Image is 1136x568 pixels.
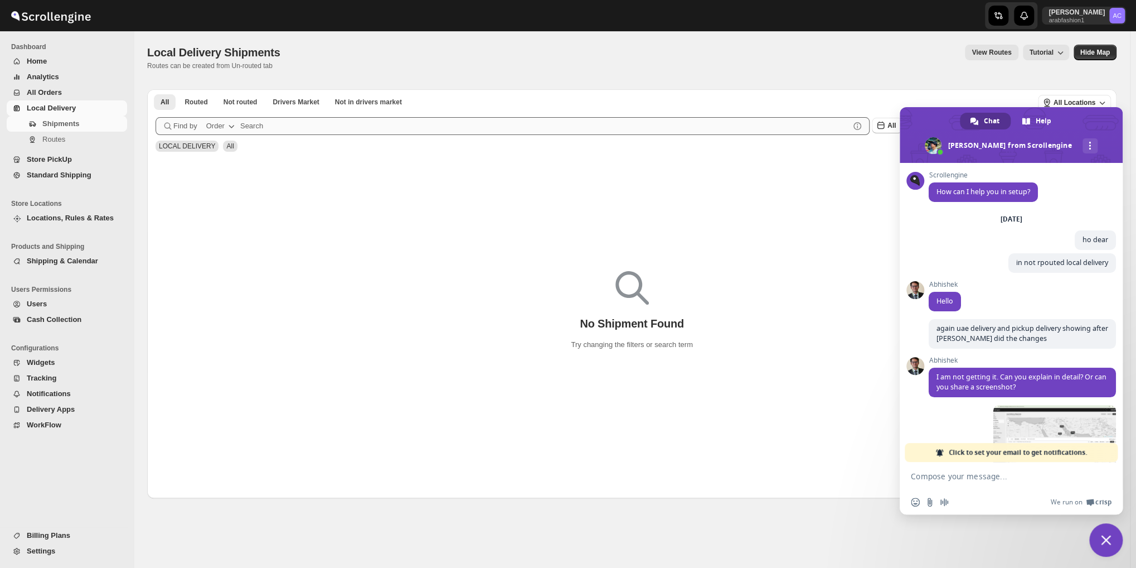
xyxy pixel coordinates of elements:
[11,42,128,51] span: Dashboard
[27,300,47,308] span: Users
[1016,258,1108,267] span: in not rpouted local delivery
[936,372,1106,392] span: I am not getting it. Can you explain in detail? Or can you share a screenshot?
[11,199,128,208] span: Store Locations
[7,210,127,226] button: Locations, Rules & Rates
[972,48,1011,57] span: View Routes
[147,61,285,70] p: Routes can be created from Un-routed tab
[1023,45,1069,60] button: Tutorial
[266,94,326,110] button: Claimable
[27,73,59,81] span: Analytics
[185,98,207,107] span: Routed
[206,121,225,132] div: Order
[7,132,127,147] button: Routes
[580,317,684,330] p: No Shipment Found
[7,85,127,100] button: All Orders
[11,285,128,294] span: Users Permissions
[27,214,114,222] span: Locations, Rules & Rates
[1001,216,1022,223] div: [DATE]
[27,155,72,163] span: Store PickUp
[159,142,215,150] span: LOCAL DELIVERY
[27,88,62,97] span: All Orders
[1082,235,1108,244] span: ho dear
[11,242,128,251] span: Products and Shipping
[224,98,258,107] span: Not routed
[1030,49,1054,56] span: Tutorial
[1038,95,1111,110] button: All Locations
[27,171,91,179] span: Standard Shipping
[173,121,197,132] span: Find by
[949,443,1087,462] span: Click to set your email to get notifications.
[936,296,953,306] span: Hello
[27,405,75,413] span: Delivery Apps
[154,94,176,110] button: All
[1054,98,1095,107] span: All Locations
[1089,523,1123,557] div: Close chat
[872,118,902,133] button: All
[27,104,76,112] span: Local Delivery
[7,402,127,417] button: Delivery Apps
[27,358,55,367] span: Widgets
[960,113,1011,129] div: Chat
[925,498,934,507] span: Send a file
[1074,45,1116,60] button: Map action label
[7,54,127,69] button: Home
[11,344,128,353] span: Configurations
[240,117,849,135] input: Search
[1095,498,1111,507] span: Crisp
[27,531,70,540] span: Billing Plans
[226,142,234,150] span: All
[7,543,127,559] button: Settings
[7,528,127,543] button: Billing Plans
[887,122,896,129] span: All
[27,389,71,398] span: Notifications
[940,498,949,507] span: Audio message
[161,98,169,107] span: All
[178,94,214,110] button: Routed
[965,45,1018,60] button: view route
[1113,12,1122,19] text: AC
[615,271,649,305] img: Empty search results
[7,355,127,370] button: Widgets
[42,135,65,143] span: Routes
[929,171,1038,179] span: Scrollengine
[7,253,127,269] button: Shipping & Calendar
[1042,7,1126,25] button: User menu
[1051,498,1111,507] a: We run onCrisp
[1109,8,1125,23] span: Abizer Chikhly
[27,257,98,265] span: Shipping & Calendar
[27,315,81,324] span: Cash Collection
[27,57,47,65] span: Home
[328,94,409,110] button: Un-claimable
[1048,17,1105,23] p: arabfashion1
[911,498,920,507] span: Insert an emoji
[9,2,93,30] img: ScrollEngine
[7,116,127,132] button: Shipments
[1012,113,1062,129] div: Help
[984,113,999,129] span: Chat
[7,312,127,328] button: Cash Collection
[936,324,1108,343] span: again uae delivery and pickup delivery showing after [PERSON_NAME] did the changes
[7,370,127,386] button: Tracking
[27,547,55,555] span: Settings
[1051,498,1082,507] span: We run on
[929,357,1116,364] span: Abhishek
[936,187,1030,196] span: How can I help you in setup?
[42,119,79,128] span: Shipments
[1082,138,1098,153] div: More channels
[273,98,319,107] span: Drivers Market
[911,471,1087,482] textarea: Compose your message...
[1048,8,1105,17] p: [PERSON_NAME]
[217,94,264,110] button: Unrouted
[7,417,127,433] button: WorkFlow
[7,296,127,312] button: Users
[7,386,127,402] button: Notifications
[571,339,692,350] p: Try changing the filters or search term
[147,46,280,59] span: Local Delivery Shipments
[1080,48,1110,57] span: Hide Map
[7,69,127,85] button: Analytics
[27,374,56,382] span: Tracking
[335,98,402,107] span: Not in drivers market
[1036,113,1051,129] span: Help
[200,117,244,135] button: Order
[27,421,61,429] span: WorkFlow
